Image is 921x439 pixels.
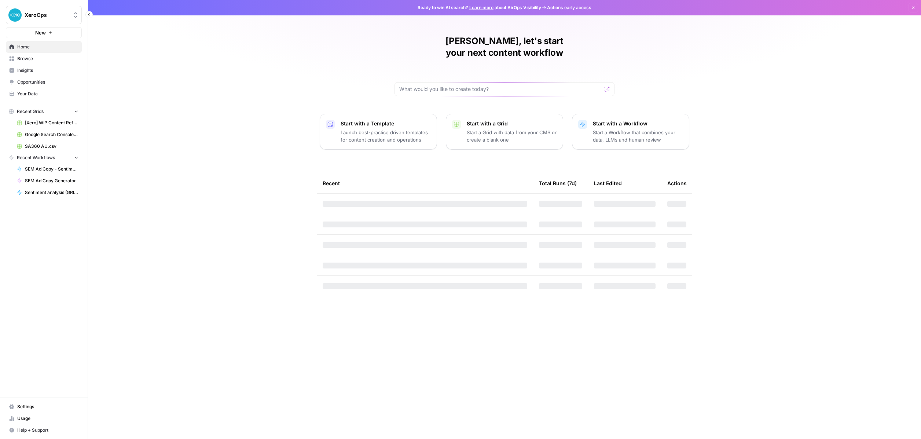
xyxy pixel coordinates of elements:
span: XeroOps [25,11,69,19]
span: Sentiment analysis (GRID version) [25,189,78,196]
span: Browse [17,55,78,62]
button: Recent Grids [6,106,82,117]
p: Start with a Template [341,120,431,127]
p: Launch best-practice driven templates for content creation and operations [341,129,431,143]
button: Workspace: XeroOps [6,6,82,24]
a: Sentiment analysis (GRID version) [14,187,82,198]
h1: [PERSON_NAME], let's start your next content workflow [395,35,614,59]
a: SA360 AU.csv [14,140,82,152]
a: SEM Ad Copy - Sentiment Analysis [14,163,82,175]
a: Opportunities [6,76,82,88]
a: Settings [6,401,82,413]
span: Recent Grids [17,108,44,115]
button: Start with a GridStart a Grid with data from your CMS or create a blank one [446,114,563,150]
span: Usage [17,415,78,422]
a: Learn more [469,5,493,10]
span: Insights [17,67,78,74]
span: Your Data [17,91,78,97]
a: Usage [6,413,82,424]
button: New [6,27,82,38]
a: [Xero] WIP Content Refresh [14,117,82,129]
a: Home [6,41,82,53]
div: Last Edited [594,173,622,193]
a: Google Search Console - [URL][DOMAIN_NAME] [14,129,82,140]
span: Google Search Console - [URL][DOMAIN_NAME] [25,131,78,138]
a: Insights [6,65,82,76]
span: SA360 AU.csv [25,143,78,150]
button: Help + Support [6,424,82,436]
span: Opportunities [17,79,78,85]
span: Recent Workflows [17,154,55,161]
div: Recent [323,173,527,193]
button: Start with a WorkflowStart a Workflow that combines your data, LLMs and human review [572,114,689,150]
p: Start with a Workflow [593,120,683,127]
a: Browse [6,53,82,65]
span: Settings [17,403,78,410]
button: Recent Workflows [6,152,82,163]
p: Start with a Grid [467,120,557,127]
span: SEM Ad Copy Generator [25,178,78,184]
button: Start with a TemplateLaunch best-practice driven templates for content creation and operations [320,114,437,150]
p: Start a Workflow that combines your data, LLMs and human review [593,129,683,143]
span: New [35,29,46,36]
span: Home [17,44,78,50]
div: Total Runs (7d) [539,173,577,193]
span: Actions early access [547,4,591,11]
p: Start a Grid with data from your CMS or create a blank one [467,129,557,143]
span: SEM Ad Copy - Sentiment Analysis [25,166,78,172]
img: XeroOps Logo [8,8,22,22]
span: Ready to win AI search? about AirOps Visibility [418,4,541,11]
input: What would you like to create today? [399,85,601,93]
a: Your Data [6,88,82,100]
div: Actions [667,173,687,193]
a: SEM Ad Copy Generator [14,175,82,187]
span: Help + Support [17,427,78,433]
span: [Xero] WIP Content Refresh [25,120,78,126]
